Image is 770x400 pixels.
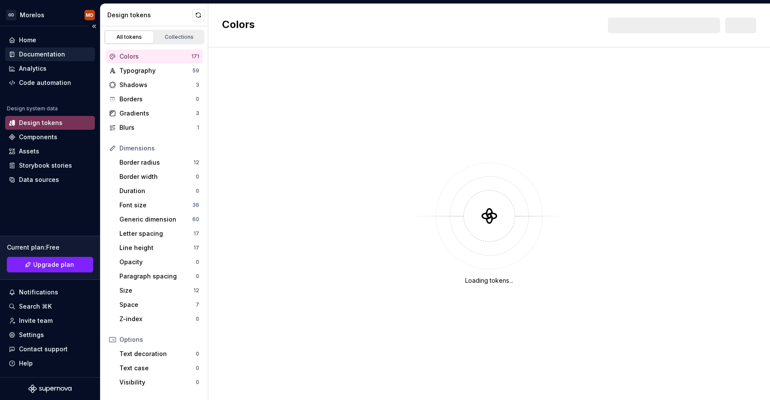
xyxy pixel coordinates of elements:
div: 0 [196,273,199,280]
a: Assets [5,144,95,158]
div: Collections [158,34,201,41]
div: Opacity [119,258,196,266]
div: Border width [119,172,196,181]
div: Borders [119,95,196,103]
div: Design tokens [19,119,63,127]
a: Z-index0 [116,312,203,326]
div: Design system data [7,105,58,112]
a: Duration0 [116,184,203,198]
div: 171 [191,53,199,60]
div: Text case [119,364,196,372]
button: Contact support [5,342,95,356]
div: MD [86,12,94,19]
div: 36 [192,202,199,209]
a: Blurs1 [106,121,203,134]
a: Font size36 [116,198,203,212]
div: Size [119,286,194,295]
div: Dimensions [119,144,199,153]
div: 17 [194,244,199,251]
div: Invite team [19,316,53,325]
div: Morelos [20,11,44,19]
button: Upgrade plan [7,257,93,272]
div: Blurs [119,123,197,132]
div: 59 [192,67,199,74]
div: Design tokens [107,11,192,19]
a: Visibility0 [116,375,203,389]
a: Invite team [5,314,95,328]
div: 0 [196,350,199,357]
div: 12 [194,287,199,294]
div: 0 [196,379,199,386]
a: Home [5,33,95,47]
a: Letter spacing17 [116,227,203,241]
div: Current plan : Free [7,243,93,252]
div: Code automation [19,78,71,87]
div: Visibility [119,378,196,387]
a: Code automation [5,76,95,90]
a: Text case0 [116,361,203,375]
div: Home [19,36,36,44]
div: Notifications [19,288,58,297]
a: Border width0 [116,170,203,184]
a: Documentation [5,47,95,61]
div: Assets [19,147,39,156]
div: 12 [194,159,199,166]
div: 0 [196,187,199,194]
div: 1 [197,124,199,131]
div: Storybook stories [19,161,72,170]
div: Gradients [119,109,196,118]
span: Upgrade plan [33,260,74,269]
div: Contact support [19,345,68,353]
div: 7 [196,301,199,308]
a: Analytics [5,62,95,75]
div: Generic dimension [119,215,192,224]
a: Borders0 [106,92,203,106]
div: 60 [192,216,199,223]
div: Typography [119,66,192,75]
div: Documentation [19,50,65,59]
a: Storybook stories [5,159,95,172]
a: Settings [5,328,95,342]
div: All tokens [108,34,151,41]
button: GDMorelosMD [2,6,98,24]
div: 17 [194,230,199,237]
div: Z-index [119,315,196,323]
button: Notifications [5,285,95,299]
a: Gradients3 [106,106,203,120]
div: Duration [119,187,196,195]
div: Options [119,335,199,344]
h2: Colors [222,18,255,33]
div: Text decoration [119,350,196,358]
a: Typography59 [106,64,203,78]
a: Supernova Logo [28,384,72,393]
a: Space7 [116,298,203,312]
div: Shadows [119,81,196,89]
div: Space [119,300,196,309]
div: Colors [119,52,191,61]
a: Generic dimension60 [116,212,203,226]
a: Size12 [116,284,203,297]
div: Data sources [19,175,59,184]
a: Border radius12 [116,156,203,169]
div: 3 [196,81,199,88]
div: 0 [196,173,199,180]
div: Analytics [19,64,47,73]
div: Settings [19,331,44,339]
a: Opacity0 [116,255,203,269]
div: 3 [196,110,199,117]
a: Text decoration0 [116,347,203,361]
div: Loading tokens... [465,276,513,285]
div: 0 [196,96,199,103]
div: Paragraph spacing [119,272,196,281]
div: 0 [196,365,199,372]
div: Line height [119,244,194,252]
div: Border radius [119,158,194,167]
a: Components [5,130,95,144]
button: Search ⌘K [5,300,95,313]
a: Line height17 [116,241,203,255]
div: 0 [196,259,199,266]
button: Help [5,356,95,370]
div: 0 [196,316,199,322]
div: GD [6,10,16,20]
div: Font size [119,201,192,209]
